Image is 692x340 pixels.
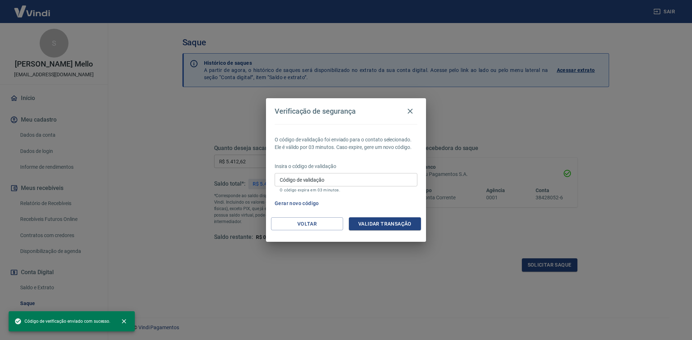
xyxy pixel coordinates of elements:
[271,217,343,231] button: Voltar
[280,188,412,192] p: O código expira em 03 minutos.
[275,136,417,151] p: O código de validação foi enviado para o contato selecionado. Ele é válido por 03 minutos. Caso e...
[272,197,322,210] button: Gerar novo código
[116,313,132,329] button: close
[14,318,110,325] span: Código de verificação enviado com sucesso.
[275,107,356,115] h4: Verificação de segurança
[349,217,421,231] button: Validar transação
[275,163,417,170] p: Insira o código de validação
